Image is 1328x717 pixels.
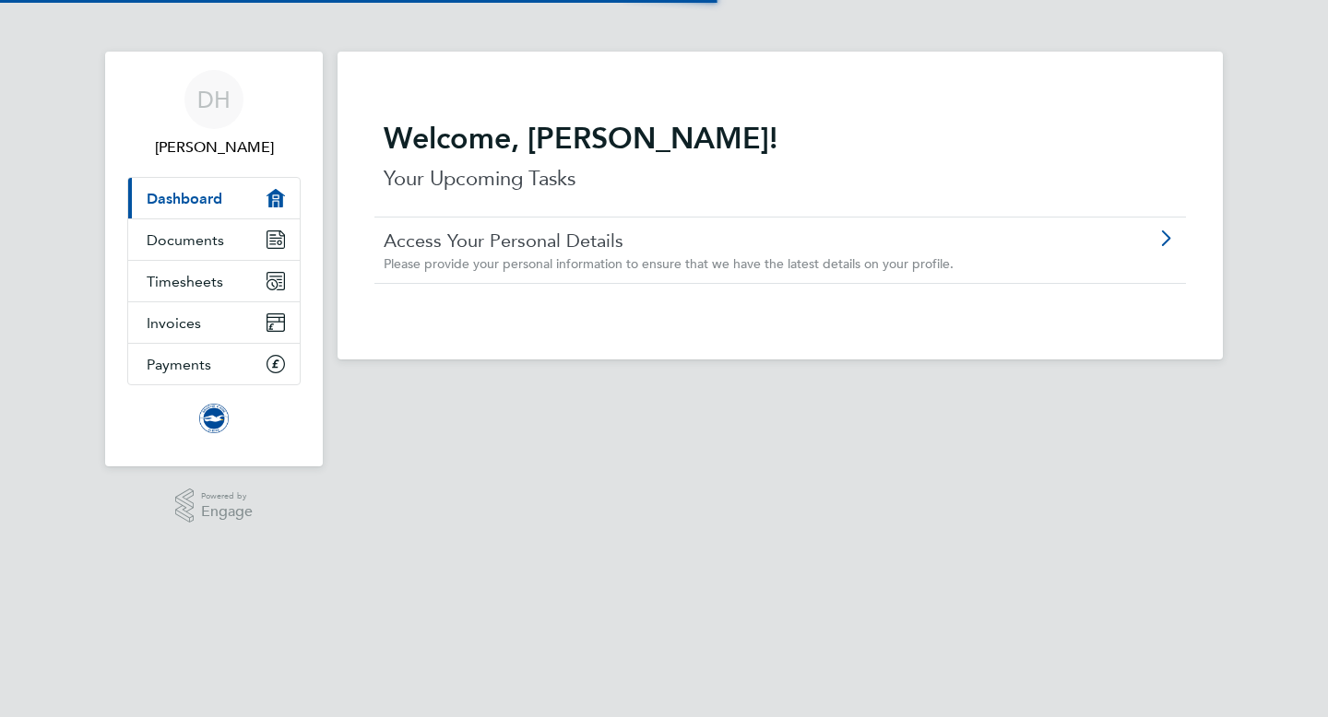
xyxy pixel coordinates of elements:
[127,404,301,433] a: Go to home page
[128,178,300,218] a: Dashboard
[147,231,224,249] span: Documents
[384,164,1177,194] p: Your Upcoming Tasks
[384,255,954,272] span: Please provide your personal information to ensure that we have the latest details on your profile.
[127,136,301,159] span: Darren Hill
[147,356,211,373] span: Payments
[384,229,1073,253] a: Access Your Personal Details
[147,273,223,290] span: Timesheets
[128,344,300,384] a: Payments
[201,488,253,504] span: Powered by
[127,70,301,159] a: DH[PERSON_NAME]
[147,314,201,332] span: Invoices
[128,219,300,260] a: Documents
[128,302,300,343] a: Invoices
[105,52,323,466] nav: Main navigation
[128,261,300,301] a: Timesheets
[201,504,253,520] span: Engage
[147,190,222,207] span: Dashboard
[197,88,231,112] span: DH
[384,120,1177,157] h2: Welcome, [PERSON_NAME]!
[175,488,254,523] a: Powered byEngage
[199,404,229,433] img: brightonandhovealbion-logo-retina.png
